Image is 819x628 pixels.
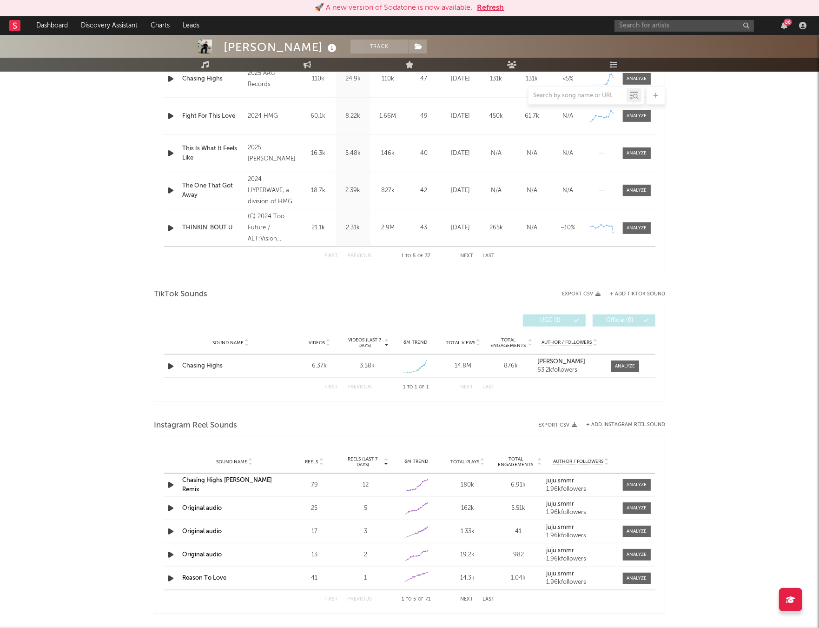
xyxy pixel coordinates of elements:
div: 1.66M [373,112,403,121]
div: Chasing Highs [182,74,243,84]
span: Total Engagements [489,337,527,348]
span: UGC ( 1 ) [529,318,572,323]
button: + Add Instagram Reel Sound [586,422,665,428]
div: [DATE] [445,186,476,195]
div: 876k [489,361,533,371]
span: Total Engagements [495,456,536,468]
div: 1.96k followers [546,509,616,516]
div: 13 [291,550,337,560]
span: Official ( 0 ) [599,318,641,323]
div: 3 [342,527,389,536]
button: Last [482,597,495,602]
button: Previous [347,385,372,390]
strong: juju.smmr [546,571,574,577]
button: Previous [347,254,372,259]
div: 180k [444,481,491,490]
button: Export CSV [562,291,601,297]
span: Reels (last 7 days) [342,456,383,468]
div: 1 5 37 [390,251,442,262]
a: Dashboard [30,16,74,35]
a: juju.smmr [546,478,616,484]
span: to [406,597,411,601]
a: The One That Got Away [182,181,243,200]
div: [DATE] [445,149,476,158]
input: Search by song name or URL [528,92,627,100]
strong: juju.smmr [546,524,574,530]
div: 6M Trend [394,339,437,346]
button: Next [460,597,473,602]
div: [DATE] [445,223,476,233]
div: 1.33k [444,527,491,536]
div: 131k [481,74,512,84]
strong: juju.smmr [546,548,574,554]
div: 2025 [PERSON_NAME] [248,142,298,165]
button: Last [482,254,495,259]
strong: juju.smmr [546,478,574,484]
a: juju.smmr [546,571,616,577]
span: of [418,597,423,601]
span: Instagram Reel Sounds [154,420,237,431]
div: 24.9k [338,74,368,84]
div: 131k [516,74,548,84]
strong: [PERSON_NAME] [537,359,585,365]
a: Charts [144,16,176,35]
button: First [324,254,338,259]
div: <5% [552,74,583,84]
a: juju.smmr [546,524,616,531]
button: Last [482,385,495,390]
span: TikTok Sounds [154,289,207,300]
div: 2024 HYPERWAVE, a division of HMG [248,174,298,207]
div: ~ 10 % [552,223,583,233]
div: 86 [784,19,792,26]
div: 1.04k [495,574,542,583]
div: N/A [516,149,548,158]
div: 3.58k [360,361,375,371]
div: 5.51k [495,504,542,513]
div: 2.31k [338,223,368,233]
a: Fight For This Love [182,112,243,121]
span: to [408,385,413,389]
span: Author / Followers [542,340,592,346]
span: of [418,254,423,258]
div: [DATE] [445,112,476,121]
div: 40 [408,149,440,158]
div: 12 [342,481,389,490]
button: + Add TikTok Sound [610,292,665,297]
div: 14.8M [442,361,485,371]
div: N/A [516,186,548,195]
div: N/A [552,112,583,121]
div: 61.7k [516,112,548,121]
div: 47 [408,74,440,84]
button: 86 [781,22,787,29]
span: Videos [309,340,325,346]
span: of [419,385,425,389]
div: 110k [373,74,403,84]
button: Official(0) [593,314,655,327]
div: 2024 HMG [248,111,298,122]
div: [DATE] [445,74,476,84]
a: THINKIN' BOUT U [182,223,243,233]
div: N/A [481,149,512,158]
a: Reason To Love [182,575,226,581]
span: Total Views [446,340,475,346]
span: Author / Followers [553,459,603,465]
div: 25 [291,504,337,513]
div: 827k [373,186,403,195]
div: 43 [408,223,440,233]
button: First [324,385,338,390]
div: 1.96k followers [546,486,616,493]
div: N/A [552,149,583,158]
span: Total Plays [450,459,479,465]
div: 110k [303,74,333,84]
div: 🚀 A new version of Sodatone is now available. [315,2,473,13]
button: Refresh [477,2,504,13]
div: 21.1k [303,223,333,233]
div: 1 [342,574,389,583]
div: 2 [342,550,389,560]
input: Search for artists [614,20,754,32]
span: to [406,254,411,258]
div: 1 1 1 [390,382,442,393]
button: Export CSV [538,422,577,428]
